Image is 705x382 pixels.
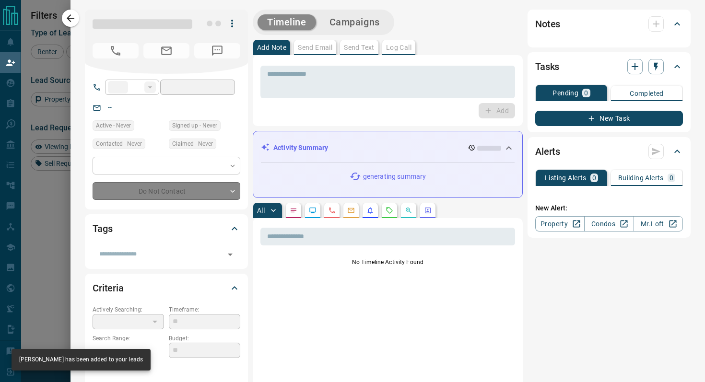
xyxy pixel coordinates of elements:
h2: Tags [93,221,112,236]
p: Timeframe: [169,305,240,314]
button: Timeline [258,14,316,30]
svg: Emails [347,207,355,214]
p: Add Note [257,44,286,51]
h2: Tasks [535,59,559,74]
button: New Task [535,111,683,126]
span: Active - Never [96,121,131,130]
h2: Notes [535,16,560,32]
span: No Email [143,43,189,58]
svg: Listing Alerts [366,207,374,214]
div: Activity Summary [261,139,515,157]
p: generating summary [363,172,426,182]
p: Budget: [169,334,240,343]
a: -- [108,104,112,111]
div: Tags [93,217,240,240]
a: Condos [584,216,634,232]
svg: Agent Actions [424,207,432,214]
svg: Calls [328,207,336,214]
div: [PERSON_NAME] has been added to your leads [19,352,143,368]
p: Activity Summary [273,143,328,153]
svg: Opportunities [405,207,412,214]
button: Campaigns [320,14,389,30]
div: Alerts [535,140,683,163]
span: Claimed - Never [172,139,213,149]
p: All [257,207,265,214]
svg: Notes [290,207,297,214]
svg: Requests [386,207,393,214]
p: Areas Searched: [93,363,240,372]
div: Criteria [93,277,240,300]
p: Pending [552,90,578,96]
p: No Timeline Activity Found [260,258,515,266]
p: 0 [592,174,596,181]
p: 0 [670,174,673,181]
span: Signed up - Never [172,121,217,130]
p: 0 [584,90,588,96]
p: -- - -- [93,343,164,359]
h2: Criteria [93,280,124,296]
h2: Alerts [535,144,560,159]
div: Do Not Contact [93,182,240,200]
svg: Lead Browsing Activity [309,207,317,214]
a: Mr.Loft [634,216,683,232]
span: No Number [194,43,240,58]
p: New Alert: [535,203,683,213]
a: Property [535,216,585,232]
span: Contacted - Never [96,139,142,149]
div: Notes [535,12,683,35]
span: No Number [93,43,139,58]
p: Listing Alerts [545,174,587,181]
p: Building Alerts [618,174,664,181]
button: Open [223,248,237,261]
div: Tasks [535,55,683,78]
p: Completed [630,90,664,97]
p: Actively Searching: [93,305,164,314]
p: Search Range: [93,334,164,343]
